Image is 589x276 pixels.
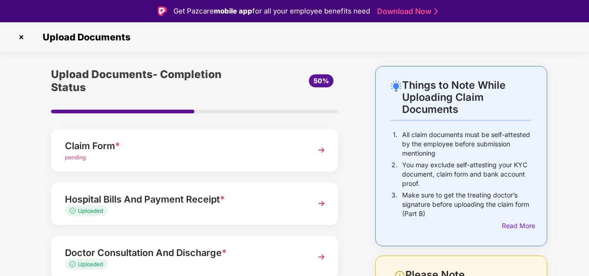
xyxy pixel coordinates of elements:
[391,191,397,218] p: 3.
[434,7,438,16] img: Stroke
[393,130,397,158] p: 1.
[173,6,370,17] div: Get Pazcare for all your employee benefits need
[377,7,435,16] a: Download Now
[65,192,302,207] div: Hospital Bills And Payment Receipt
[158,7,167,16] img: Logo
[65,154,86,161] span: pending
[33,32,135,43] span: Upload Documents
[78,207,103,214] span: Uploaded
[70,208,78,214] img: svg+xml;base64,PHN2ZyB4bWxucz0iaHR0cDovL3d3dy53My5vcmcvMjAwMC9zdmciIHdpZHRoPSIxMy4zMzMiIGhlaWdodD...
[314,77,329,85] span: 50%
[391,80,402,92] img: svg+xml;base64,PHN2ZyB4bWxucz0iaHR0cDovL3d3dy53My5vcmcvMjAwMC9zdmciIHdpZHRoPSIyNC4wOTMiIGhlaWdodD...
[402,191,531,218] p: Make sure to get the treating doctor’s signature before uploading the claim form (Part B)
[70,261,78,267] img: svg+xml;base64,PHN2ZyB4bWxucz0iaHR0cDovL3d3dy53My5vcmcvMjAwMC9zdmciIHdpZHRoPSIxMy4zMzMiIGhlaWdodD...
[402,130,531,158] p: All claim documents must be self-attested by the employee before submission mentioning
[502,221,531,231] div: Read More
[313,195,330,212] img: svg+xml;base64,PHN2ZyBpZD0iTmV4dCIgeG1sbnM9Imh0dHA6Ly93d3cudzMub3JnLzIwMDAvc3ZnIiB3aWR0aD0iMzYiIG...
[391,160,397,188] p: 2.
[402,160,531,188] p: You may exclude self-attesting your KYC document, claim form and bank account proof.
[313,249,330,265] img: svg+xml;base64,PHN2ZyBpZD0iTmV4dCIgeG1sbnM9Imh0dHA6Ly93d3cudzMub3JnLzIwMDAvc3ZnIiB3aWR0aD0iMzYiIG...
[65,138,302,153] div: Claim Form
[51,66,243,96] div: Upload Documents- Completion Status
[78,261,103,268] span: Uploaded
[313,142,330,158] img: svg+xml;base64,PHN2ZyBpZD0iTmV4dCIgeG1sbnM9Imh0dHA6Ly93d3cudzMub3JnLzIwMDAvc3ZnIiB3aWR0aD0iMzYiIG...
[14,30,29,45] img: svg+xml;base64,PHN2ZyBpZD0iQ3Jvc3MtMzJ4MzIiIHhtbG5zPSJodHRwOi8vd3d3LnczLm9yZy8yMDAwL3N2ZyIgd2lkdG...
[214,7,252,15] strong: mobile app
[402,79,531,115] div: Things to Note While Uploading Claim Documents
[65,245,302,260] div: Doctor Consultation And Discharge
